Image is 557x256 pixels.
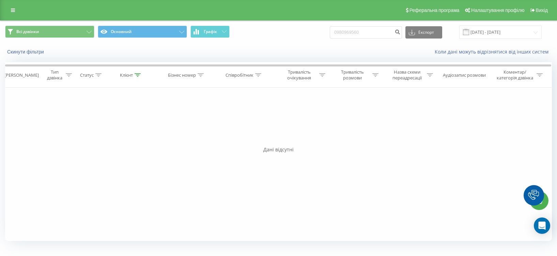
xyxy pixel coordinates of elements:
[168,72,196,78] div: Бізнес номер
[334,69,371,81] div: Тривалість розмови
[4,72,39,78] div: [PERSON_NAME]
[204,29,217,34] span: Графік
[536,7,548,13] span: Вихід
[471,7,524,13] span: Налаштування профілю
[435,48,552,55] a: Коли дані можуть відрізнятися вiд інших систем
[405,26,442,39] button: Експорт
[443,72,486,78] div: Аудіозапис розмови
[409,7,460,13] span: Реферальна програма
[16,29,39,34] span: Всі дзвінки
[5,146,552,153] div: Дані відсутні
[46,69,64,81] div: Тип дзвінка
[98,26,187,38] button: Основний
[226,72,253,78] div: Співробітник
[495,69,535,81] div: Коментар/категорія дзвінка
[190,26,230,38] button: Графік
[80,72,94,78] div: Статус
[120,72,133,78] div: Клієнт
[5,49,47,55] button: Скинути фільтри
[534,217,550,234] div: Open Intercom Messenger
[389,69,425,81] div: Назва схеми переадресації
[5,26,94,38] button: Всі дзвінки
[281,69,318,81] div: Тривалість очікування
[330,26,402,39] input: Пошук за номером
